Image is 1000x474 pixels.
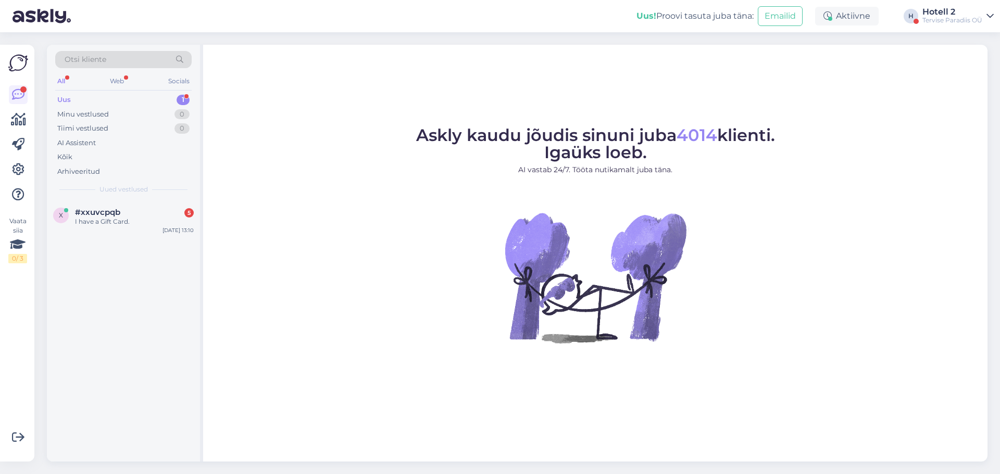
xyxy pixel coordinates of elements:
[922,8,982,16] div: Hotell 2
[57,138,96,148] div: AI Assistent
[99,185,148,194] span: Uued vestlused
[677,125,717,145] span: 4014
[416,125,775,162] span: Askly kaudu jõudis sinuni juba klienti. Igaüks loeb.
[904,9,918,23] div: H
[922,16,982,24] div: Tervise Paradiis OÜ
[57,95,71,105] div: Uus
[75,208,120,217] span: #xxuvcpqb
[8,254,27,263] div: 0 / 3
[166,74,192,88] div: Socials
[184,208,194,217] div: 5
[55,74,67,88] div: All
[108,74,126,88] div: Web
[57,123,108,134] div: Tiimi vestlused
[57,109,109,120] div: Minu vestlused
[815,7,879,25] div: Aktiivne
[65,54,106,65] span: Otsi kliente
[57,166,100,177] div: Arhiveeritud
[416,164,775,175] p: AI vastab 24/7. Tööta nutikamalt juba täna.
[758,6,803,26] button: Emailid
[174,109,190,120] div: 0
[75,217,194,226] div: I have a Gift Card.
[636,11,656,21] b: Uus!
[59,211,63,219] span: x
[174,123,190,134] div: 0
[922,8,994,24] a: Hotell 2Tervise Paradiis OÜ
[636,10,754,22] div: Proovi tasuta juba täna:
[8,216,27,263] div: Vaata siia
[8,53,28,73] img: Askly Logo
[162,226,194,234] div: [DATE] 13:10
[57,152,72,162] div: Kõik
[502,184,689,371] img: No Chat active
[177,95,190,105] div: 1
